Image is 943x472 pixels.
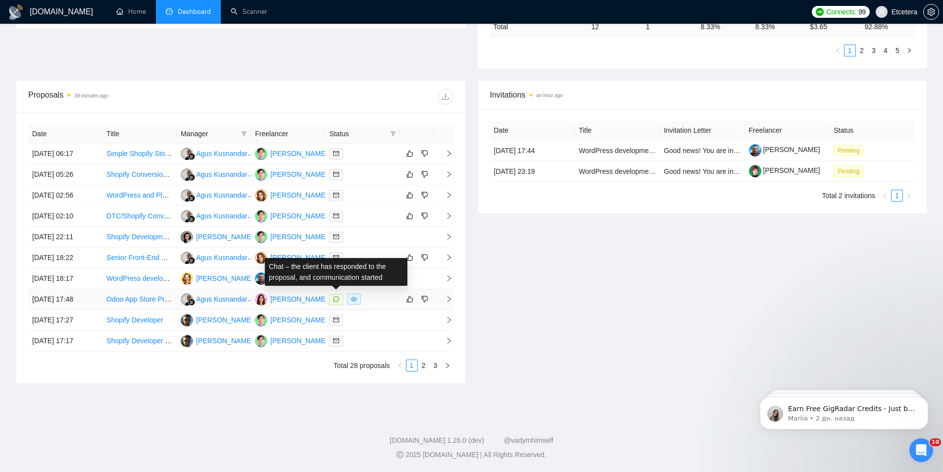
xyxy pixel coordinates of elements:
[397,363,403,368] span: left
[575,140,660,161] td: WordPress development of extremely usable website
[333,151,339,157] span: mail
[106,337,368,345] a: Shopify Developer Needed to Migrate WooCommerce/WordPress Website to Shopify
[28,331,102,352] td: [DATE] 17:17
[438,212,452,219] span: right
[404,210,416,222] button: like
[255,253,327,261] a: AP[PERSON_NAME]
[835,48,841,53] span: left
[903,190,915,202] li: Next Page
[181,253,248,261] a: AKAgus Kusnandar
[404,168,416,180] button: like
[830,121,915,140] th: Status
[490,161,575,182] td: [DATE] 23:19
[188,195,195,202] img: gigradar-bm.png
[418,360,430,371] li: 2
[74,93,108,99] time: 39 minutes ago
[181,274,253,282] a: AM[PERSON_NAME]
[181,335,193,347] img: AP
[856,45,867,56] a: 2
[878,8,885,15] span: user
[270,335,327,346] div: [PERSON_NAME]
[181,295,248,303] a: AKAgus Kusnandar
[923,8,939,16] a: setting
[181,170,248,178] a: AKAgus Kusnandar
[490,17,588,36] td: Total
[196,169,248,180] div: Agus Kusnandar
[196,252,248,263] div: Agus Kusnandar
[270,148,327,159] div: [PERSON_NAME]
[406,150,413,157] span: like
[333,296,339,302] span: message
[903,45,915,56] button: right
[188,215,195,222] img: gigradar-bm.png
[579,147,742,155] a: WordPress development of extremely usable website
[255,211,327,219] a: DM[PERSON_NAME]
[181,272,193,285] img: AM
[270,231,327,242] div: [PERSON_NAME]
[196,294,248,305] div: Agus Kusnandar
[196,315,253,325] div: [PERSON_NAME]
[181,148,193,160] img: AK
[438,254,452,261] span: right
[239,126,249,141] span: filter
[879,190,891,202] li: Previous Page
[196,335,253,346] div: [PERSON_NAME]
[419,148,431,159] button: dislike
[102,227,177,248] td: Shopify Development for a Store Similar to Vioneers.com
[116,7,146,16] a: homeHome
[438,316,452,323] span: right
[587,17,642,36] td: 12
[903,190,915,202] button: right
[102,248,177,268] td: Senior Front-End WordPress Developer (Elementor + Figma + Accessibility)
[255,148,267,160] img: DM
[188,153,195,160] img: gigradar-bm.png
[660,121,745,140] th: Invitation Letter
[8,450,935,460] div: 2025 [DOMAIN_NAME] | All Rights Reserved.
[28,124,102,144] th: Date
[28,89,241,105] div: Proposals
[255,210,267,222] img: DM
[749,146,820,154] a: [PERSON_NAME]
[333,192,339,198] span: mail
[270,190,327,201] div: [PERSON_NAME]
[255,314,267,326] img: DM
[106,274,270,282] a: WordPress development of extremely usable website
[419,189,431,201] button: dislike
[196,231,253,242] div: [PERSON_NAME]
[861,17,915,36] td: 92.88 %
[181,168,193,181] img: AK
[102,310,177,331] td: Shopify Developer
[181,232,253,240] a: TT[PERSON_NAME]
[892,45,903,56] li: 5
[270,210,327,221] div: [PERSON_NAME]
[255,295,327,303] a: PD[PERSON_NAME]
[106,150,312,157] a: Simple Shopify Store Development with NOWPayments Integration
[575,121,660,140] th: Title
[106,191,411,199] a: WordPress and Plugins/PHP/WooCommerce expert needed to update a local eCommerce website.
[438,89,453,105] button: download
[106,316,163,324] a: Shopify Developer
[106,170,312,178] a: Shopify Conversion Optimisation Specialist (Fashion E-Commerce)
[181,252,193,264] img: AK
[406,191,413,199] span: like
[421,150,428,157] span: dislike
[231,7,267,16] a: searchScanner
[430,360,441,371] a: 3
[490,121,575,140] th: Date
[255,336,327,344] a: DM[PERSON_NAME]
[891,190,903,202] li: 1
[745,376,943,445] iframe: Intercom notifications сообщение
[28,144,102,164] td: [DATE] 06:17
[419,293,431,305] button: dislike
[255,168,267,181] img: DM
[844,45,855,56] a: 1
[102,289,177,310] td: Odoo App Store Presentation Designer
[834,166,863,177] span: Pending
[8,4,24,20] img: logo
[832,45,844,56] li: Previous Page
[196,190,248,201] div: Agus Kusnandar
[490,89,915,101] span: Invitations
[255,231,267,243] img: DM
[438,275,452,282] span: right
